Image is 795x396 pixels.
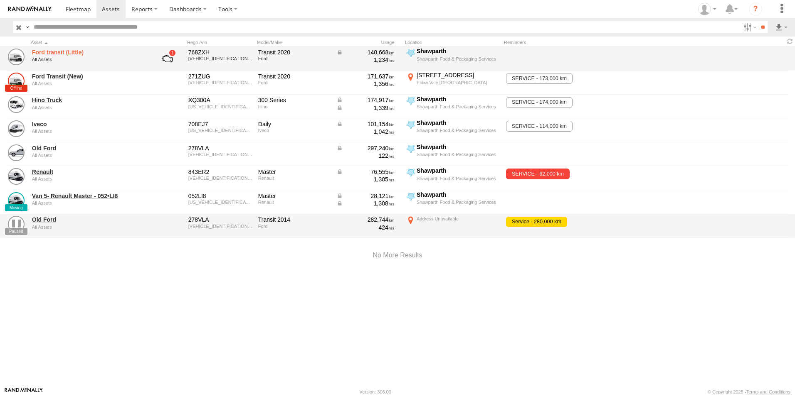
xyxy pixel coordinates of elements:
[188,200,252,205] div: VF1MAF5V6R0864986
[32,96,146,104] a: Hino Truck
[746,389,790,394] a: Terms and Conditions
[336,216,395,223] div: 282,744
[32,216,146,223] a: Old Ford
[417,127,499,133] div: Shawparth Food & Packaging Services
[417,56,499,62] div: Shawparth Food & Packaging Services
[417,143,499,151] div: Shawparth
[188,120,252,128] div: 708EJ7
[258,120,331,128] div: Daily
[336,152,395,159] div: 122
[774,21,788,33] label: Export results as...
[32,73,146,80] a: Ford Transit (New)
[258,176,331,181] div: Renault
[258,104,331,109] div: Hino
[405,191,501,213] label: Click to View Current Location
[32,120,146,128] a: Iveco
[258,49,331,56] div: Transit 2020
[336,192,395,200] div: Data from Vehicle CANbus
[336,128,395,135] div: 1,042
[188,152,252,157] div: WF0XXXTTGXEY56137
[504,39,637,45] div: Reminders
[188,128,252,133] div: ZCFCG35A805468985
[8,168,25,185] a: View Asset Details
[32,176,146,181] div: undefined
[336,96,395,104] div: Data from Vehicle CANbus
[188,216,252,223] div: 278VLA
[336,144,395,152] div: Data from Vehicle CANbus
[31,39,147,45] div: Click to Sort
[405,119,501,142] label: Click to View Current Location
[8,6,52,12] img: rand-logo.svg
[5,388,43,396] a: Visit our Website
[258,56,331,61] div: Ford
[258,200,331,205] div: Renault
[417,71,499,79] div: [STREET_ADDRESS]
[405,47,501,70] label: Click to View Current Location
[188,168,252,176] div: 843ER2
[188,144,252,152] div: 278VLA
[336,120,395,128] div: Data from Vehicle CANbus
[336,200,395,207] div: Data from Vehicle CANbus
[187,39,254,45] div: Rego./Vin
[32,49,146,56] a: Ford transit (Little)
[708,389,790,394] div: © Copyright 2025 -
[258,128,331,133] div: Iveco
[506,97,572,108] span: SERVICE - 174,000 km
[188,73,252,80] div: 271ZUG
[506,169,569,179] span: SERVICE - 62,000 km
[506,121,572,132] span: SERVICE - 114,000 km
[417,119,499,127] div: Shawparth
[188,192,252,200] div: 052LI8
[32,192,146,200] a: Van 5- Renault Master - 052•LI8
[8,73,25,89] a: View Asset Details
[8,49,25,65] a: View Asset Details
[749,2,762,16] i: ?
[417,167,499,174] div: Shawparth
[785,37,795,45] span: Refresh
[405,95,501,118] label: Click to View Current Location
[188,176,252,181] div: VF1MAFFVHN0843447
[258,224,331,229] div: Ford
[8,96,25,113] a: View Asset Details
[336,224,395,231] div: 424
[32,153,146,158] div: undefined
[32,200,146,205] div: undefined
[336,168,395,176] div: Data from Vehicle CANbus
[32,168,146,176] a: Renault
[405,167,501,189] label: Click to View Current Location
[417,152,499,157] div: Shawparth Food & Packaging Services
[405,39,501,45] div: Location
[335,39,402,45] div: Usage
[417,104,499,110] div: Shawparth Food & Packaging Services
[258,80,331,85] div: Ford
[417,47,499,55] div: Shawparth
[417,176,499,181] div: Shawparth Food & Packaging Services
[417,191,499,198] div: Shawparth
[8,144,25,161] a: View Asset Details
[336,104,395,112] div: Data from Vehicle CANbus
[506,73,572,84] span: SERVICE - 173,000 km
[32,129,146,134] div: undefined
[336,49,395,56] div: Data from Vehicle CANbus
[188,224,252,229] div: WF0XXXTTGXEY56137
[257,39,332,45] div: Model/Make
[417,199,499,205] div: Shawparth Food & Packaging Services
[258,73,331,80] div: Transit 2020
[152,49,183,68] a: View Asset with Fault/s
[32,57,146,62] div: undefined
[336,56,395,64] div: 1,234
[336,73,395,80] div: 171,637
[8,216,25,232] a: View Asset Details
[32,81,146,86] div: undefined
[188,80,252,85] div: WF0EXXTTRELB67592
[258,168,331,176] div: Master
[405,143,501,166] label: Click to View Current Location
[506,217,567,227] span: Service - 280,000 km
[405,215,501,237] label: Click to View Current Location
[336,80,395,88] div: 1,356
[417,80,499,86] div: Ebbw Vale,[GEOGRAPHIC_DATA]
[8,120,25,137] a: View Asset Details
[188,96,252,104] div: XQ300A
[188,56,252,61] div: WF0EXXTTRELA27388
[695,3,719,15] div: Darren Ward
